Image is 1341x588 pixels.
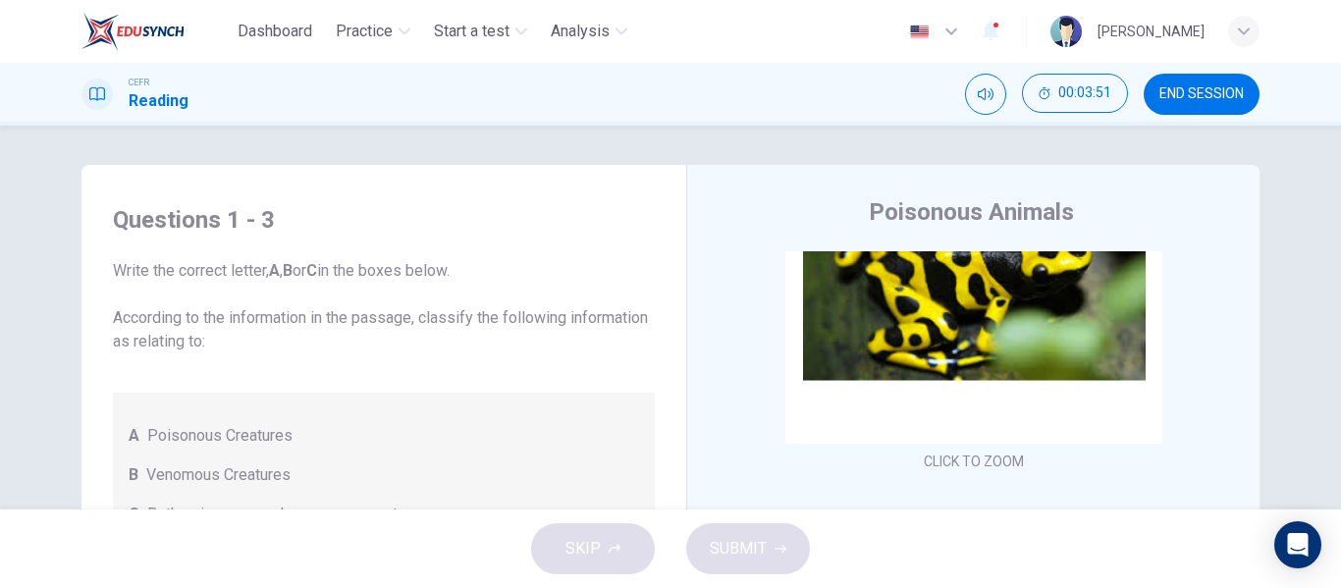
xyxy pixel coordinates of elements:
[113,204,655,236] h4: Questions 1 - 3
[238,20,312,43] span: Dashboard
[1098,20,1205,43] div: [PERSON_NAME]
[1274,521,1321,568] div: Open Intercom Messenger
[283,261,293,280] b: B
[129,76,149,89] span: CEFR
[551,20,610,43] span: Analysis
[129,463,138,487] span: B
[129,503,139,526] span: C
[81,12,185,51] img: EduSynch logo
[147,503,428,526] span: Both poisonous and venomous creatures
[336,20,393,43] span: Practice
[113,259,655,353] span: Write the correct letter, , or in the boxes below. According to the information in the passage, c...
[907,25,932,39] img: en
[1050,16,1082,47] img: Profile picture
[269,261,280,280] b: A
[146,463,291,487] span: Venomous Creatures
[426,14,535,49] button: Start a test
[1022,74,1128,115] div: Hide
[147,424,293,448] span: Poisonous Creatures
[543,14,635,49] button: Analysis
[434,20,510,43] span: Start a test
[129,424,139,448] span: A
[965,74,1006,115] div: Mute
[81,12,230,51] a: EduSynch logo
[1022,74,1128,113] button: 00:03:51
[869,196,1074,228] h4: Poisonous Animals
[129,89,188,113] h1: Reading
[328,14,418,49] button: Practice
[1159,86,1244,102] span: END SESSION
[230,14,320,49] button: Dashboard
[1144,74,1260,115] button: END SESSION
[1058,85,1111,101] span: 00:03:51
[306,261,317,280] b: C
